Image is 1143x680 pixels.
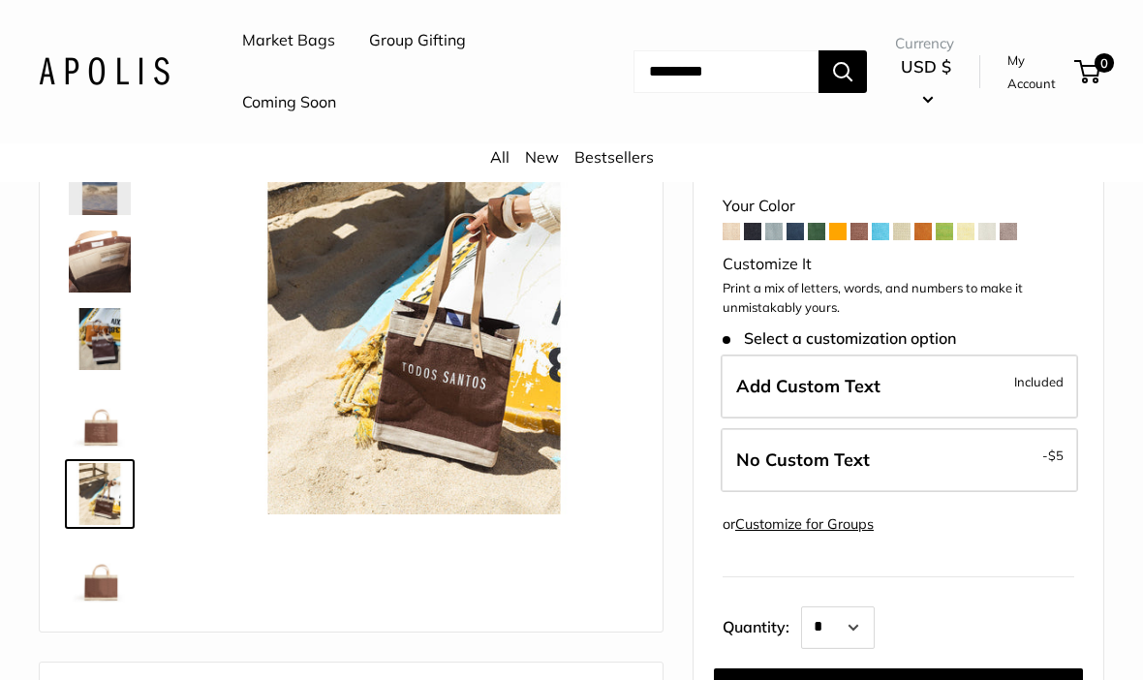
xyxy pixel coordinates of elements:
[723,250,1074,279] div: Customize It
[39,57,170,85] img: Apolis
[819,50,867,93] button: Search
[69,463,131,525] img: Petite Market Bag in Mustang
[242,26,335,55] a: Market Bags
[1048,448,1064,463] span: $5
[723,279,1074,317] p: Print a mix of letters, words, and numbers to make it unmistakably yours.
[721,428,1078,492] label: Leave Blank
[195,76,633,514] img: Petite Market Bag in Mustang
[1014,370,1064,393] span: Included
[1076,60,1100,83] a: 0
[723,192,1074,221] div: Your Color
[525,147,559,167] a: New
[69,231,131,293] img: Petite Market Bag in Mustang
[721,355,1078,418] label: Add Custom Text
[69,541,131,603] img: Petite Market Bag in Mustang
[633,50,819,93] input: Search...
[65,382,135,451] a: Petite Market Bag in Mustang
[736,375,880,397] span: Add Custom Text
[1007,48,1067,96] a: My Account
[69,386,131,448] img: Petite Market Bag in Mustang
[574,147,654,167] a: Bestsellers
[723,511,874,538] div: or
[65,304,135,374] a: Petite Market Bag in Mustang
[65,537,135,606] a: Petite Market Bag in Mustang
[723,601,801,649] label: Quantity:
[65,459,135,529] a: Petite Market Bag in Mustang
[242,88,336,117] a: Coming Soon
[69,153,131,215] img: Petite Market Bag in Mustang
[735,515,874,533] a: Customize for Groups
[895,30,957,57] span: Currency
[1042,444,1064,467] span: -
[736,448,870,471] span: No Custom Text
[895,51,957,113] button: USD $
[369,26,466,55] a: Group Gifting
[69,308,131,370] img: Petite Market Bag in Mustang
[901,56,951,77] span: USD $
[723,329,956,348] span: Select a customization option
[65,227,135,296] a: Petite Market Bag in Mustang
[1095,53,1114,73] span: 0
[490,147,510,167] a: All
[65,149,135,219] a: Petite Market Bag in Mustang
